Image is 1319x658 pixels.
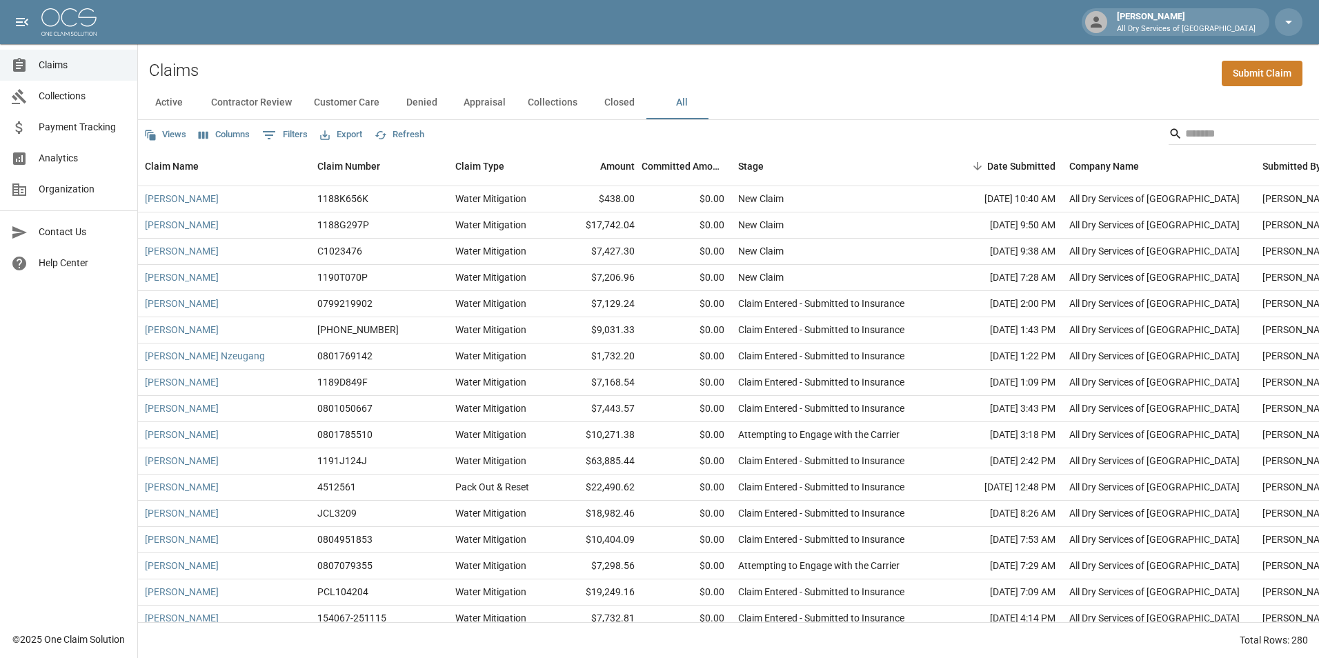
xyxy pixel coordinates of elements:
div: Water Mitigation [455,192,526,206]
button: Active [138,86,200,119]
a: [PERSON_NAME] [145,375,219,389]
div: Stage [738,147,764,186]
a: [PERSON_NAME] [145,454,219,468]
div: Claim Entered - Submitted to Insurance [738,323,904,337]
div: Claim Entered - Submitted to Insurance [738,349,904,363]
div: [DATE] 9:38 AM [938,239,1062,265]
div: Amount [552,147,642,186]
div: Company Name [1062,147,1256,186]
div: $7,298.56 [552,553,642,579]
div: All Dry Services of Atlanta [1069,192,1240,206]
div: $7,427.30 [552,239,642,265]
div: 0801785510 [317,428,373,441]
button: Sort [968,157,987,176]
div: All Dry Services of Atlanta [1069,585,1240,599]
div: $22,490.62 [552,475,642,501]
div: $0.00 [642,291,731,317]
div: Claim Entered - Submitted to Insurance [738,532,904,546]
span: Help Center [39,256,126,270]
a: [PERSON_NAME] [145,192,219,206]
div: $438.00 [552,186,642,212]
div: All Dry Services of Atlanta [1069,244,1240,258]
div: $0.00 [642,239,731,265]
div: [DATE] 1:43 PM [938,317,1062,343]
div: $10,404.09 [552,527,642,553]
div: All Dry Services of Atlanta [1069,532,1240,546]
div: 0799219902 [317,297,373,310]
div: $17,742.04 [552,212,642,239]
div: New Claim [738,244,784,258]
div: All Dry Services of Atlanta [1069,506,1240,520]
div: Water Mitigation [455,611,526,625]
div: Amount [600,147,635,186]
div: [DATE] 2:00 PM [938,291,1062,317]
div: 0807079355 [317,559,373,572]
a: [PERSON_NAME] [145,428,219,441]
a: [PERSON_NAME] [145,270,219,284]
div: All Dry Services of Atlanta [1069,454,1240,468]
img: ocs-logo-white-transparent.png [41,8,97,36]
div: Date Submitted [987,147,1055,186]
div: Attempting to Engage with the Carrier [738,559,900,572]
div: 1189D849F [317,375,368,389]
div: [DATE] 7:28 AM [938,265,1062,291]
div: Water Mitigation [455,559,526,572]
div: 1188K656K [317,192,368,206]
div: 0804951853 [317,532,373,546]
div: $0.00 [642,527,731,553]
div: [DATE] 1:22 PM [938,343,1062,370]
div: Claim Entered - Submitted to Insurance [738,506,904,520]
div: $0.00 [642,186,731,212]
a: [PERSON_NAME] [145,480,219,494]
a: [PERSON_NAME] [145,585,219,599]
div: $10,271.38 [552,422,642,448]
div: Committed Amount [642,147,724,186]
div: $0.00 [642,475,731,501]
div: $0.00 [642,553,731,579]
a: [PERSON_NAME] [145,506,219,520]
div: $63,885.44 [552,448,642,475]
button: Refresh [371,124,428,146]
div: [DATE] 3:43 PM [938,396,1062,422]
div: $18,982.46 [552,501,642,527]
div: Claim Entered - Submitted to Insurance [738,454,904,468]
div: Stage [731,147,938,186]
div: $0.00 [642,343,731,370]
div: Water Mitigation [455,585,526,599]
div: $0.00 [642,422,731,448]
div: $7,168.54 [552,370,642,396]
div: Claim Name [145,147,199,186]
div: JCL3209 [317,506,357,520]
div: All Dry Services of Atlanta [1069,349,1240,363]
div: 0801769142 [317,349,373,363]
div: All Dry Services of Atlanta [1069,323,1240,337]
div: C1023476 [317,244,362,258]
div: 1191J124J [317,454,367,468]
div: $0.00 [642,265,731,291]
div: $0.00 [642,501,731,527]
div: 1188G297P [317,218,369,232]
div: New Claim [738,192,784,206]
div: $0.00 [642,212,731,239]
span: Contact Us [39,225,126,239]
span: Analytics [39,151,126,166]
a: [PERSON_NAME] [145,532,219,546]
button: Select columns [195,124,253,146]
div: Water Mitigation [455,454,526,468]
div: 0801050667 [317,401,373,415]
div: Water Mitigation [455,532,526,546]
div: All Dry Services of Atlanta [1069,375,1240,389]
div: All Dry Services of Atlanta [1069,218,1240,232]
div: [DATE] 7:29 AM [938,553,1062,579]
div: $7,443.57 [552,396,642,422]
button: Contractor Review [200,86,303,119]
a: [PERSON_NAME] [145,244,219,258]
div: 154067-251115 [317,611,386,625]
button: Show filters [259,124,311,146]
div: Attempting to Engage with the Carrier [738,428,900,441]
div: Water Mitigation [455,244,526,258]
div: All Dry Services of Atlanta [1069,297,1240,310]
div: [PERSON_NAME] [1111,10,1261,34]
div: [DATE] 3:18 PM [938,422,1062,448]
a: [PERSON_NAME] [145,401,219,415]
